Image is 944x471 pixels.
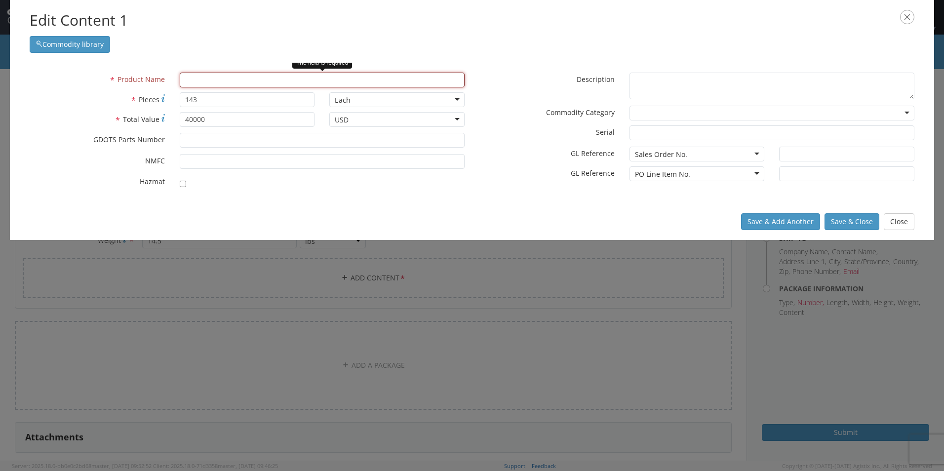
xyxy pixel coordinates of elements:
[571,149,615,158] span: GL Reference
[292,57,352,69] div: The field is required
[635,169,690,179] div: PO Line Item No.
[118,75,165,84] span: Product Name
[571,168,615,178] span: GL Reference
[30,36,110,53] button: Commodity library
[635,150,687,159] div: Sales Order No.
[596,127,615,137] span: Serial
[741,213,820,230] button: Save & Add Another
[546,108,615,117] span: Commodity Category
[335,95,351,105] div: Each
[145,156,165,165] span: NMFC
[884,213,914,230] button: Close
[825,213,879,230] button: Save & Close
[577,75,615,84] span: Description
[30,10,914,31] h2: Edit Content 1
[123,115,159,124] span: Total Value
[335,115,349,125] div: USD
[139,95,159,104] span: Pieces
[140,177,165,186] span: Hazmat
[93,135,165,144] span: GDOTS Parts Number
